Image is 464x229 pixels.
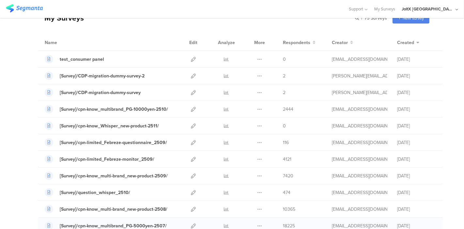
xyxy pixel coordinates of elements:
[186,34,200,51] div: Edit
[364,15,387,22] span: 75 Surveys
[397,123,436,129] div: [DATE]
[60,156,154,163] div: [Survey]/cpn-limited_Febreze-monitor_2509/
[397,89,436,96] div: [DATE]
[332,89,387,96] div: praharaj.sp.1@pg.com
[360,15,363,22] span: |
[283,39,310,46] span: Respondents
[45,172,168,180] a: [Survey]/cpn-know_multi-brand_new-product-2509/
[332,139,387,146] div: kumai.ik@pg.com
[283,39,316,46] button: Respondents
[283,106,293,113] span: 2444
[45,188,130,197] a: [Survey]/question_whisper_2510/
[45,55,104,63] a: test_consumer panel
[45,88,141,97] a: [Survey]/CDP-migration-dummy-survey
[60,89,141,96] div: [Survey]/CDP-migration-dummy-survey
[283,189,290,196] span: 474
[253,34,267,51] div: More
[349,6,363,12] span: Support
[332,189,387,196] div: kumai.ik@pg.com
[332,206,387,213] div: kumai.ik@pg.com
[332,73,387,79] div: praharaj.sp.1@pg.com
[45,155,154,163] a: [Survey]/cpn-limited_Febreze-monitor_2509/
[38,12,84,24] div: My Surveys
[45,205,167,213] a: [Survey]/cpn-know_multi-brand_new-product-2508/
[60,106,168,113] div: [Survey]/cpn-know_multibrand_PG-10000yen-2510/
[60,189,130,196] div: [Survey]/question_whisper_2510/
[60,139,167,146] div: [Survey]/cpn-limited_Febreze-questionnaire_2509/
[332,172,387,179] div: kumai.ik@pg.com
[6,4,43,12] img: segmanta logo
[45,105,168,113] a: [Survey]/cpn-know_multibrand_PG-10000yen-2510/
[332,123,387,129] div: kumai.ik@pg.com
[283,139,289,146] span: 116
[397,139,436,146] div: [DATE]
[60,123,159,129] div: [Survey]/cpn-know_Whisper_new-product-2511/
[397,39,419,46] button: Created
[283,73,286,79] span: 2
[283,56,286,63] span: 0
[332,56,387,63] div: kumai.ik@pg.com
[45,138,167,147] a: [Survey]/cpn-limited_Febreze-questionnaire_2509/
[217,34,236,51] div: Analyze
[397,73,436,79] div: [DATE]
[45,122,159,130] a: [Survey]/cpn-know_Whisper_new-product-2511/
[397,56,436,63] div: [DATE]
[397,106,436,113] div: [DATE]
[60,172,168,179] div: [Survey]/cpn-know_multi-brand_new-product-2509/
[45,72,145,80] a: [Survey]/CDP-migration-dummy-survey-2
[397,206,436,213] div: [DATE]
[397,172,436,179] div: [DATE]
[397,156,436,163] div: [DATE]
[402,6,454,12] div: JoltX [GEOGRAPHIC_DATA]
[332,106,387,113] div: kumai.ik@pg.com
[45,39,84,46] div: Name
[283,89,286,96] span: 2
[332,156,387,163] div: kumai.ik@pg.com
[60,56,104,63] div: test_consumer panel
[403,15,424,21] span: New survey
[283,156,291,163] span: 4121
[397,39,414,46] span: Created
[283,123,286,129] span: 0
[60,73,145,79] div: [Survey]/CDP-migration-dummy-survey-2
[332,39,353,46] button: Creator
[397,189,436,196] div: [DATE]
[60,206,167,213] div: [Survey]/cpn-know_multi-brand_new-product-2508/
[332,39,348,46] span: Creator
[283,206,295,213] span: 10365
[283,172,293,179] span: 7420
